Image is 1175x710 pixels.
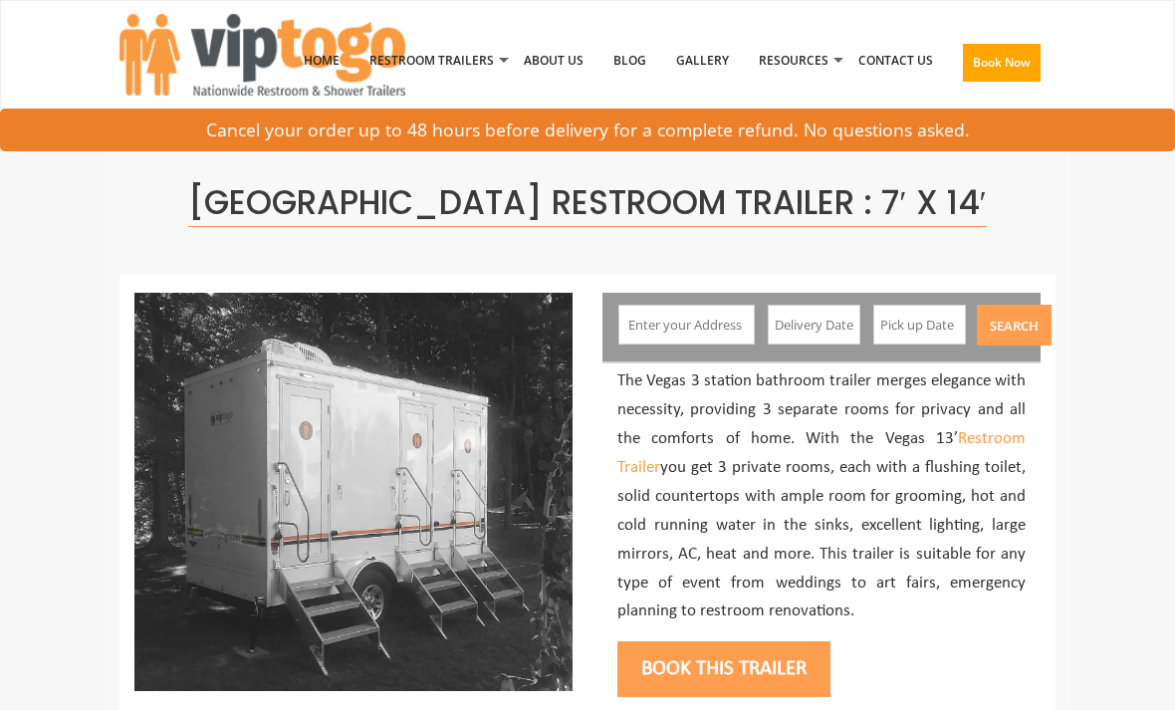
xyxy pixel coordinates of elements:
a: Restroom Trailer [617,430,1026,476]
a: Book Now [948,9,1056,124]
p: The Vegas 3 station bathroom trailer merges elegance with necessity, providing 3 separate rooms f... [617,367,1026,626]
img: VIPTOGO [119,14,405,96]
a: Contact Us [843,9,948,113]
span: [GEOGRAPHIC_DATA] Restroom Trailer : 7′ x 14′ [188,179,986,227]
button: Search [977,305,1052,346]
button: Book this trailer [617,641,830,697]
button: Book Now [963,44,1041,82]
input: Delivery Date [768,305,861,345]
img: Side view of three station restroom trailer with three separate doors with signs [134,293,573,691]
a: Resources [744,9,843,113]
a: Home [289,9,354,113]
input: Pick up Date [873,305,967,345]
a: Gallery [661,9,744,113]
a: About Us [509,9,598,113]
input: Enter your Address [618,305,754,345]
a: Blog [598,9,661,113]
button: Live Chat [1095,630,1175,710]
a: Restroom Trailers [354,9,509,113]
